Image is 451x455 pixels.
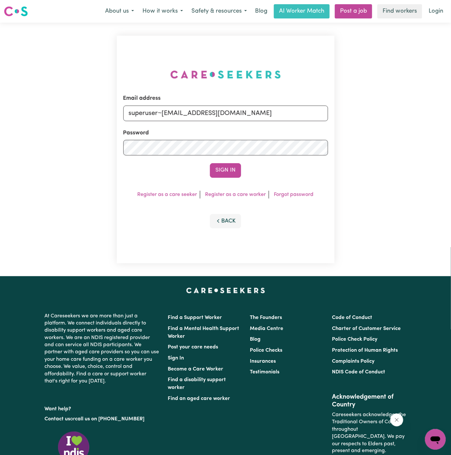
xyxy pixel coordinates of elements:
a: Police Checks [250,348,282,353]
a: The Founders [250,315,282,320]
a: Blog [251,4,271,18]
a: Insurances [250,359,276,364]
input: Email address [123,106,328,121]
p: or [44,413,160,425]
a: Register as a care worker [205,192,266,197]
a: Find a disability support worker [168,377,226,390]
p: Want help? [44,403,160,413]
a: Find a Mental Health Support Worker [168,326,239,339]
a: Become a Care Worker [168,367,223,372]
p: At Careseekers we are more than just a platform. We connect individuals directly to disability su... [44,310,160,388]
a: NDIS Code of Conduct [332,370,385,375]
button: About us [101,5,138,18]
a: Media Centre [250,326,283,331]
label: Password [123,129,149,137]
a: Find an aged care worker [168,396,230,401]
span: Need any help? [4,5,39,10]
iframe: Close message [390,414,403,427]
a: Find workers [377,4,422,18]
a: Careseekers home page [186,288,265,293]
a: Post your care needs [168,345,218,350]
a: Protection of Human Rights [332,348,398,353]
img: Careseekers logo [4,6,28,17]
a: Police Check Policy [332,337,378,342]
a: Contact us [44,416,70,422]
a: Register as a care seeker [138,192,197,197]
a: call us on [PHONE_NUMBER] [75,416,144,422]
button: Back [210,214,241,228]
iframe: Button to launch messaging window [425,429,446,450]
button: How it works [138,5,187,18]
a: AI Worker Match [274,4,330,18]
a: Forgot password [274,192,314,197]
a: Sign In [168,356,184,361]
a: Complaints Policy [332,359,375,364]
button: Safety & resources [187,5,251,18]
h2: Acknowledgement of Country [332,393,407,409]
label: Email address [123,94,161,103]
a: Charter of Customer Service [332,326,401,331]
a: Careseekers logo [4,4,28,19]
a: Blog [250,337,261,342]
a: Find a Support Worker [168,315,222,320]
a: Post a job [335,4,372,18]
a: Code of Conduct [332,315,372,320]
a: Testimonials [250,370,279,375]
button: Sign In [210,163,241,177]
a: Login [425,4,447,18]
